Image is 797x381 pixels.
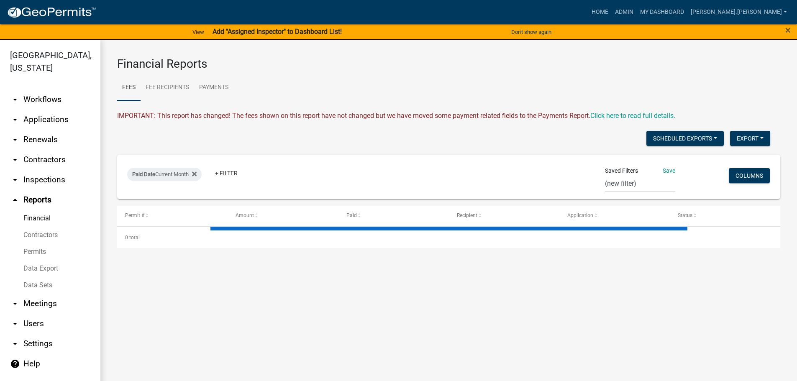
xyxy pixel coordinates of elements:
a: + Filter [208,166,244,181]
button: Export [730,131,770,146]
span: Application [567,212,593,218]
i: arrow_drop_down [10,339,20,349]
a: My Dashboard [637,4,687,20]
i: arrow_drop_down [10,155,20,165]
div: Current Month [127,168,202,181]
i: help [10,359,20,369]
button: Don't show again [508,25,555,39]
a: Save [663,167,675,174]
a: Home [588,4,612,20]
datatable-header-cell: Permit # [117,206,228,226]
a: Payments [194,74,233,101]
i: arrow_drop_down [10,175,20,185]
datatable-header-cell: Paid [338,206,448,226]
div: IMPORTANT: This report has changed! The fees shown on this report have not changed but we have mo... [117,111,780,121]
strong: Add "Assigned Inspector" to Dashboard List! [213,28,342,36]
button: Close [785,25,791,35]
datatable-header-cell: Status [670,206,780,226]
datatable-header-cell: Application [559,206,670,226]
div: 0 total [117,227,780,248]
datatable-header-cell: Amount [228,206,338,226]
i: arrow_drop_up [10,195,20,205]
span: Recipient [457,212,477,218]
a: View [189,25,208,39]
a: Admin [612,4,637,20]
datatable-header-cell: Recipient [448,206,559,226]
button: Columns [729,168,770,183]
span: Paid Date [132,171,155,177]
i: arrow_drop_down [10,299,20,309]
span: Status [678,212,692,218]
i: arrow_drop_down [10,95,20,105]
button: Scheduled Exports [646,131,724,146]
wm-modal-confirm: Upcoming Changes to Daily Fees Report [590,112,675,120]
i: arrow_drop_down [10,115,20,125]
span: Amount [236,212,254,218]
a: [PERSON_NAME].[PERSON_NAME] [687,4,790,20]
h3: Financial Reports [117,57,780,71]
span: × [785,24,791,36]
a: Fee Recipients [141,74,194,101]
i: arrow_drop_down [10,319,20,329]
span: Permit # [125,212,144,218]
span: Paid [346,212,357,218]
a: Click here to read full details. [590,112,675,120]
i: arrow_drop_down [10,135,20,145]
span: Saved Filters [605,166,638,175]
a: Fees [117,74,141,101]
